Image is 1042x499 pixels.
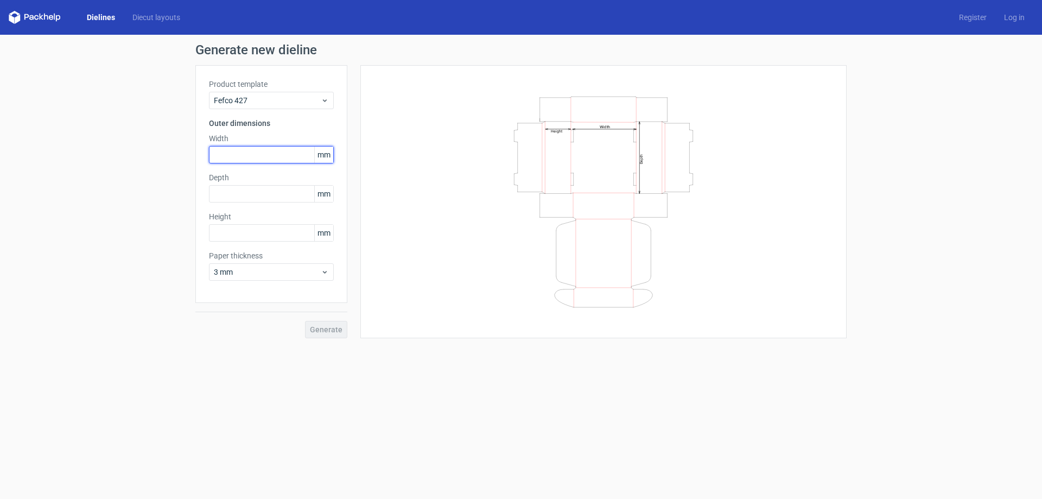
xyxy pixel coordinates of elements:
[124,12,189,23] a: Diecut layouts
[314,186,333,202] span: mm
[209,172,334,183] label: Depth
[209,79,334,90] label: Product template
[950,12,995,23] a: Register
[995,12,1033,23] a: Log in
[214,267,321,277] span: 3 mm
[551,129,562,133] text: Height
[314,147,333,163] span: mm
[209,211,334,222] label: Height
[195,43,847,56] h1: Generate new dieline
[314,225,333,241] span: mm
[78,12,124,23] a: Dielines
[209,118,334,129] h3: Outer dimensions
[209,133,334,144] label: Width
[639,154,644,163] text: Depth
[600,124,610,129] text: Width
[209,250,334,261] label: Paper thickness
[214,95,321,106] span: Fefco 427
